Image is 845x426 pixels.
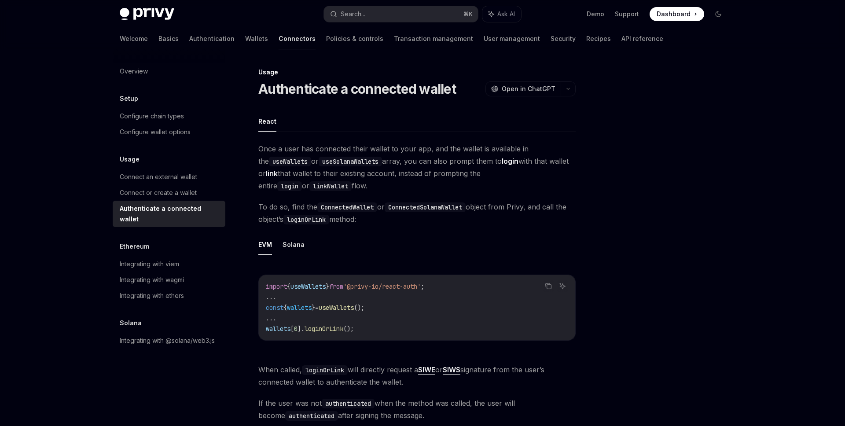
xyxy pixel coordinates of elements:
button: Toggle dark mode [711,7,725,21]
span: { [283,304,287,312]
code: loginOrLink [302,365,348,375]
div: Integrating with @solana/web3.js [120,335,215,346]
span: wallets [266,325,290,333]
span: { [287,283,290,290]
span: const [266,304,283,312]
h1: Authenticate a connected wallet [258,81,456,97]
code: login [277,181,302,191]
a: Connect or create a wallet [113,185,225,201]
div: Connect or create a wallet [120,187,197,198]
code: ConnectedWallet [317,202,377,212]
span: ⌘ K [463,11,473,18]
code: ConnectedSolanaWallet [385,202,466,212]
button: React [258,111,276,132]
code: linkWallet [309,181,352,191]
a: Integrating with ethers [113,288,225,304]
a: Authentication [189,28,235,49]
a: Welcome [120,28,148,49]
a: Security [551,28,576,49]
button: Solana [283,234,305,255]
div: Usage [258,68,576,77]
span: To do so, find the or object from Privy, and call the object’s method: [258,201,576,225]
span: ]. [298,325,305,333]
span: If the user was not when the method was called, the user will become after signing the message. [258,397,576,422]
a: Wallets [245,28,268,49]
a: Recipes [586,28,611,49]
a: Configure chain types [113,108,225,124]
a: User management [484,28,540,49]
span: ... [266,293,276,301]
button: Open in ChatGPT [485,81,561,96]
strong: link [266,169,278,178]
a: Connect an external wallet [113,169,225,185]
a: API reference [621,28,663,49]
span: Open in ChatGPT [502,84,555,93]
div: Configure wallet options [120,127,191,137]
a: Authenticate a connected wallet [113,201,225,227]
a: Basics [158,28,179,49]
span: } [326,283,329,290]
div: Connect an external wallet [120,172,197,182]
span: ; [421,283,424,290]
code: authenticated [285,411,338,421]
div: Integrating with viem [120,259,179,269]
code: useWallets [269,157,311,166]
div: Authenticate a connected wallet [120,203,220,224]
code: useSolanaWallets [319,157,382,166]
a: Configure wallet options [113,124,225,140]
button: Search...⌘K [324,6,478,22]
img: dark logo [120,8,174,20]
a: Transaction management [394,28,473,49]
span: '@privy-io/react-auth' [343,283,421,290]
span: Dashboard [657,10,691,18]
span: Ask AI [497,10,515,18]
a: Support [615,10,639,18]
a: Connectors [279,28,316,49]
h5: Ethereum [120,241,149,252]
h5: Setup [120,93,138,104]
span: from [329,283,343,290]
div: Search... [341,9,365,19]
a: Integrating with viem [113,256,225,272]
span: ... [266,314,276,322]
span: loginOrLink [305,325,343,333]
span: When called, will directly request a or signature from the user’s connected wallet to authenticat... [258,364,576,388]
span: [ [290,325,294,333]
h5: Usage [120,154,140,165]
span: = [315,304,319,312]
strong: login [502,157,518,165]
code: authenticated [322,399,375,408]
a: Demo [587,10,604,18]
span: import [266,283,287,290]
div: Integrating with ethers [120,290,184,301]
button: Ask AI [482,6,521,22]
div: Integrating with wagmi [120,275,184,285]
span: wallets [287,304,312,312]
code: loginOrLink [283,215,329,224]
button: EVM [258,234,272,255]
span: (); [354,304,364,312]
button: Copy the contents from the code block [543,280,554,292]
a: Dashboard [650,7,704,21]
span: } [312,304,315,312]
a: Integrating with wagmi [113,272,225,288]
span: useWallets [319,304,354,312]
span: 0 [294,325,298,333]
div: Overview [120,66,148,77]
h5: Solana [120,318,142,328]
span: (); [343,325,354,333]
span: Once a user has connected their wallet to your app, and the wallet is available in the or array, ... [258,143,576,192]
a: SIWE [418,365,435,375]
span: useWallets [290,283,326,290]
div: Configure chain types [120,111,184,121]
a: Policies & controls [326,28,383,49]
a: Integrating with @solana/web3.js [113,333,225,349]
a: Overview [113,63,225,79]
a: SIWS [443,365,460,375]
button: Ask AI [557,280,568,292]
